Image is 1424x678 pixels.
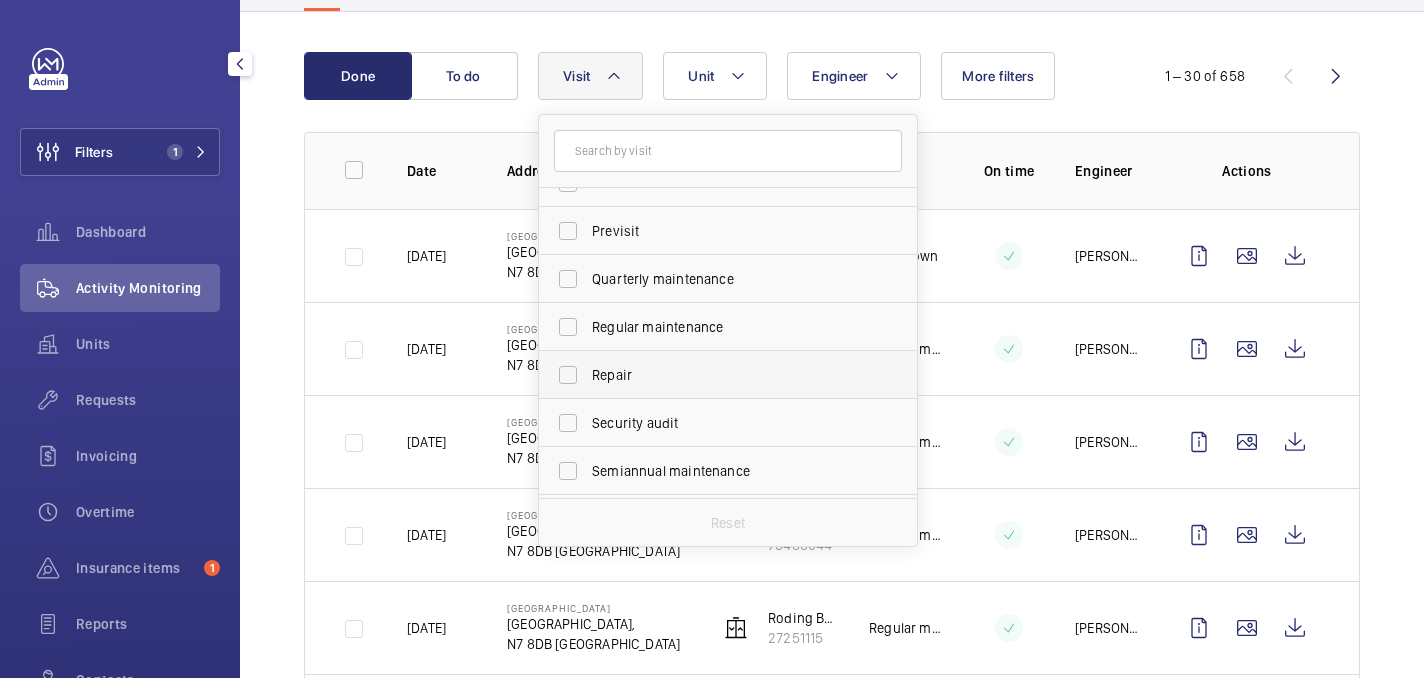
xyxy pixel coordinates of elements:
p: N7 8DB [GEOGRAPHIC_DATA] [507,634,680,654]
img: elevator.svg [724,616,748,640]
p: [GEOGRAPHIC_DATA] [507,602,680,614]
button: To do [410,52,518,100]
span: 1 [167,144,183,160]
p: [PERSON_NAME] [1075,432,1143,452]
p: Roding Building (C Block) - TMG-L23 [768,608,837,628]
span: Insurance items [76,558,196,578]
p: Date [407,161,475,181]
button: Unit [663,52,767,100]
p: [PERSON_NAME] [1075,618,1143,638]
p: [DATE] [407,432,446,452]
span: Quarterly maintenance [592,269,867,289]
input: Search by visit [554,130,902,172]
span: Semiannual maintenance [592,461,867,481]
span: Filters [75,142,113,162]
span: Visit [563,68,590,84]
p: Reset [711,513,745,533]
p: [PERSON_NAME] [1075,525,1143,545]
span: Engineer [812,68,868,84]
span: Repair [592,365,867,385]
p: N7 8DB [GEOGRAPHIC_DATA] [507,448,680,468]
span: Overtime [76,502,220,522]
p: [GEOGRAPHIC_DATA] [507,416,680,428]
p: [DATE] [407,339,446,359]
span: Reports [76,614,220,634]
button: More filters [941,52,1055,100]
p: [DATE] [407,246,446,266]
p: [DATE] [407,618,446,638]
p: [PERSON_NAME] [1075,339,1143,359]
p: [GEOGRAPHIC_DATA], [507,335,680,355]
p: [GEOGRAPHIC_DATA] [507,230,680,242]
span: Units [76,334,220,354]
p: [GEOGRAPHIC_DATA], [507,614,680,634]
span: Previsit [592,221,867,241]
p: N7 8DB [GEOGRAPHIC_DATA] [507,355,680,375]
p: Engineer [1075,161,1143,181]
span: Unit [688,68,714,84]
p: [GEOGRAPHIC_DATA] [507,509,680,521]
button: Engineer [787,52,921,100]
button: Done [304,52,412,100]
p: [GEOGRAPHIC_DATA], [507,521,680,541]
p: 27251115 [768,628,837,648]
p: Regular maintenance [869,618,943,638]
p: N7 8DB [GEOGRAPHIC_DATA] [507,541,680,561]
p: N7 8DB [GEOGRAPHIC_DATA] [507,262,680,282]
p: Actions [1175,161,1319,181]
span: Regular maintenance [592,317,867,337]
button: Filters1 [20,128,220,176]
p: On time [975,161,1043,181]
p: Address [507,161,687,181]
p: [GEOGRAPHIC_DATA], [507,242,680,262]
span: Dashboard [76,222,220,242]
span: Requests [76,390,220,410]
span: Invoicing [76,446,220,466]
p: [DATE] [407,525,446,545]
button: Visit [538,52,643,100]
span: 1 [204,560,220,576]
span: Activity Monitoring [76,278,220,298]
div: 1 – 30 of 658 [1165,66,1245,86]
p: [PERSON_NAME] [1075,246,1143,266]
span: Security audit [592,413,867,433]
p: [GEOGRAPHIC_DATA], [507,428,680,448]
span: More filters [962,68,1034,84]
p: [GEOGRAPHIC_DATA] [507,323,680,335]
